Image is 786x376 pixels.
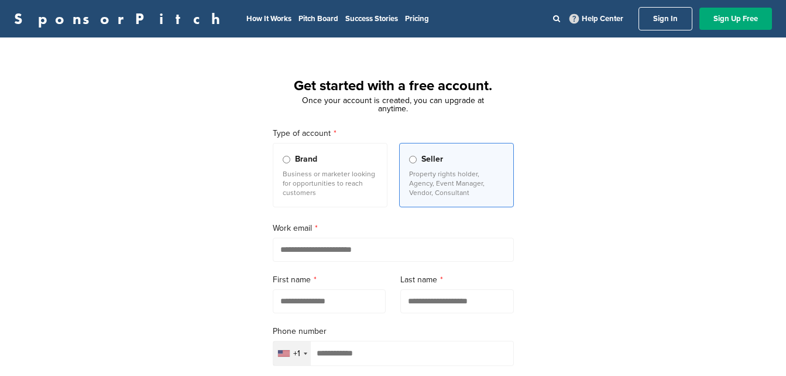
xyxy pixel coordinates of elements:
a: Pricing [405,14,429,23]
label: Type of account [273,127,514,140]
h1: Get started with a free account. [259,76,528,97]
a: Help Center [567,12,626,26]
input: Seller Property rights holder, Agency, Event Manager, Vendor, Consultant [409,156,417,163]
label: First name [273,274,386,286]
label: Last name [400,274,514,286]
span: Seller [421,153,443,166]
span: Brand [295,153,317,166]
a: Sign Up Free [699,8,772,30]
p: Property rights holder, Agency, Event Manager, Vendor, Consultant [409,169,504,197]
label: Work email [273,222,514,235]
div: Selected country [273,341,311,365]
a: Pitch Board [298,14,338,23]
a: Sign In [639,7,692,30]
input: Brand Business or marketer looking for opportunities to reach customers [283,156,290,163]
a: How It Works [246,14,291,23]
p: Business or marketer looking for opportunities to reach customers [283,169,377,197]
a: SponsorPitch [14,11,228,26]
div: +1 [293,350,300,358]
span: Once your account is created, you can upgrade at anytime. [302,95,484,114]
label: Phone number [273,325,514,338]
a: Success Stories [345,14,398,23]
